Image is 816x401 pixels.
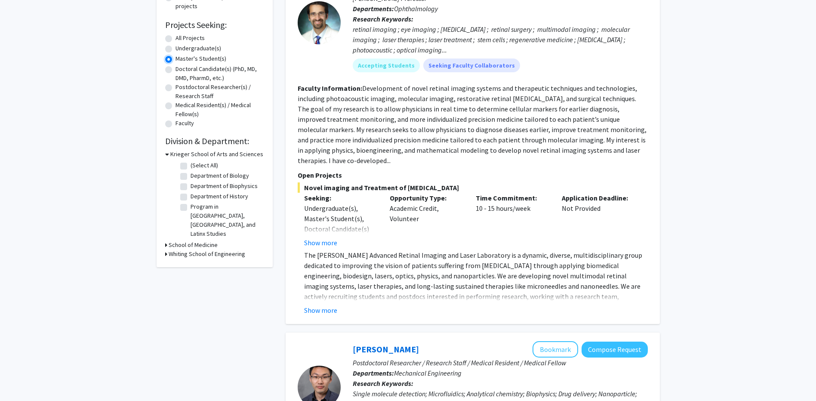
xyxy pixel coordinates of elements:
p: Opportunity Type: [390,193,463,203]
b: Research Keywords: [353,15,413,23]
label: Department of History [191,192,248,201]
button: Show more [304,238,337,248]
button: Add Sixuan Li to Bookmarks [533,341,578,358]
mat-chip: Accepting Students [353,59,420,72]
button: Show more [304,305,337,315]
b: Faculty Information: [298,84,362,93]
label: All Projects [176,34,205,43]
p: Application Deadline: [562,193,635,203]
span: Mechanical Engineering [394,369,462,377]
mat-chip: Seeking Faculty Collaborators [423,59,520,72]
b: Research Keywords: [353,379,413,388]
h3: Krieger School of Arts and Sciences [170,150,263,159]
label: Doctoral Candidate(s) (PhD, MD, DMD, PharmD, etc.) [176,65,264,83]
h3: Whiting School of Engineering [169,250,245,259]
div: Undergraduate(s), Master's Student(s), Doctoral Candidate(s) (PhD, MD, DMD, PharmD, etc.), Postdo... [304,203,377,306]
label: Faculty [176,119,194,128]
div: retinal imaging ; eye imaging ; [MEDICAL_DATA] ; retinal surgery ; multimodal imaging ; molecular... [353,24,648,55]
b: Departments: [353,369,394,377]
label: Master's Student(s) [176,54,226,63]
p: Time Commitment: [476,193,549,203]
label: Department of Biophysics [191,182,258,191]
p: Seeking: [304,193,377,203]
p: Open Projects [298,170,648,180]
h2: Division & Department: [165,136,264,146]
h2: Projects Seeking: [165,20,264,30]
span: Ophthalmology [394,4,438,13]
h3: School of Medicine [169,241,218,250]
div: Not Provided [555,193,641,248]
p: The [PERSON_NAME] Advanced Retinal Imaging and Laser Laboratory is a dynamic, diverse, multidisci... [304,250,648,333]
b: Departments: [353,4,394,13]
div: 10 - 15 hours/week [469,193,555,248]
label: Department of Biology [191,171,249,180]
label: Medical Resident(s) / Medical Fellow(s) [176,101,264,119]
label: Undergraduate(s) [176,44,221,53]
iframe: Chat [6,362,37,395]
span: Novel imaging and Treatment of [MEDICAL_DATA] [298,182,648,193]
a: [PERSON_NAME] [353,344,419,355]
label: Program in [GEOGRAPHIC_DATA], [GEOGRAPHIC_DATA], and Latinx Studies [191,202,262,238]
label: Postdoctoral Researcher(s) / Research Staff [176,83,264,101]
fg-read-more: Development of novel retinal imaging systems and therapeutic techniques and technologies, includi... [298,84,647,165]
p: Postdoctoral Researcher / Research Staff / Medical Resident / Medical Fellow [353,358,648,368]
label: (Select All) [191,161,218,170]
div: Academic Credit, Volunteer [383,193,469,248]
button: Compose Request to Sixuan Li [582,342,648,358]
